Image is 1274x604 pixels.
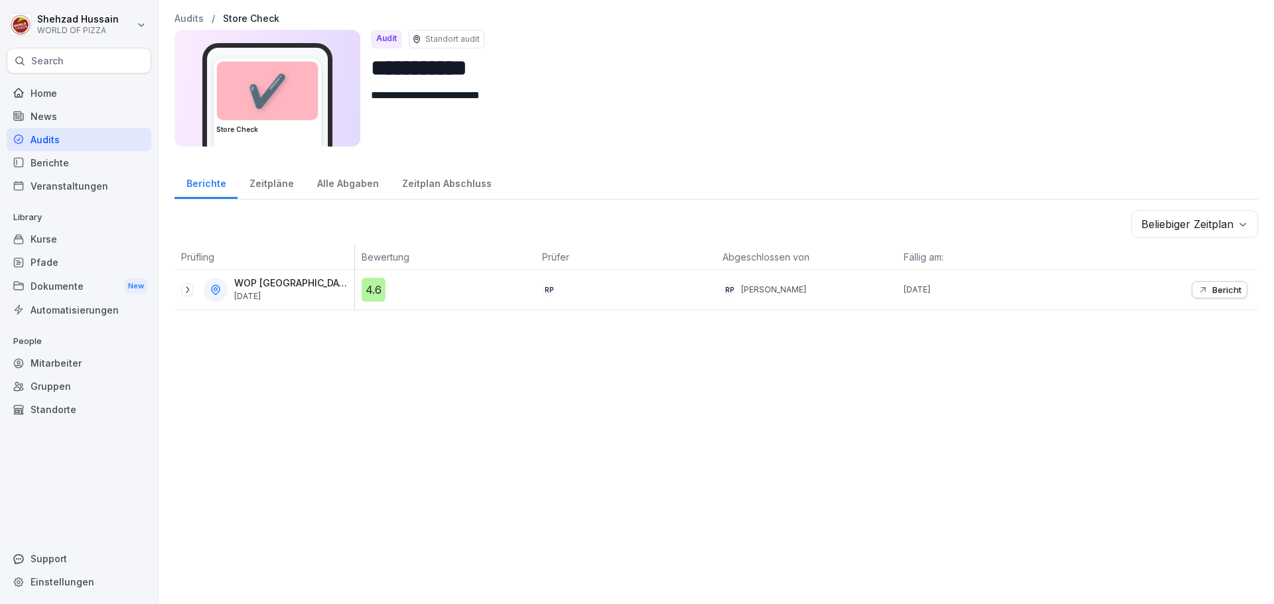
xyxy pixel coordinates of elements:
[234,278,352,289] p: WOP [GEOGRAPHIC_DATA] - [GEOGRAPHIC_DATA]
[362,278,386,302] div: 4.6
[7,128,151,151] a: Audits
[535,245,716,270] th: Prüfer
[175,165,238,199] a: Berichte
[904,284,1078,296] p: [DATE]
[7,398,151,421] a: Standorte
[234,292,352,301] p: [DATE]
[371,30,402,48] div: Audit
[238,165,305,199] a: Zeitpläne
[7,375,151,398] a: Gruppen
[1212,284,1241,295] p: Bericht
[7,298,151,322] a: Automatisierungen
[223,13,279,25] a: Store Check
[7,174,151,198] a: Veranstaltungen
[7,570,151,593] a: Einstellungen
[31,54,64,68] p: Search
[181,250,348,264] p: Prüfling
[175,13,204,25] a: Audits
[7,274,151,298] a: DokumenteNew
[723,250,890,264] p: Abgeschlossen von
[897,245,1078,270] th: Fällig am:
[7,251,151,274] a: Pfade
[7,82,151,105] a: Home
[125,278,147,294] div: New
[741,284,806,296] p: [PERSON_NAME]
[216,125,318,135] h3: Store Check
[7,207,151,228] p: Library
[217,62,318,120] div: ✔️
[7,331,151,352] p: People
[542,283,555,296] div: RP
[7,227,151,251] a: Kurse
[390,165,503,199] a: Zeitplan Abschluss
[7,547,151,570] div: Support
[7,274,151,298] div: Dokumente
[7,151,151,174] a: Berichte
[7,351,151,375] a: Mitarbeiter
[362,250,529,264] p: Bewertung
[305,165,390,199] a: Alle Abgaben
[425,33,480,45] p: Standort audit
[1192,281,1247,298] button: Bericht
[7,105,151,128] a: News
[37,26,119,35] p: WORLD OF PIZZA
[37,14,119,25] p: Shehzad Hussain
[723,283,736,296] div: RP
[212,13,215,25] p: /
